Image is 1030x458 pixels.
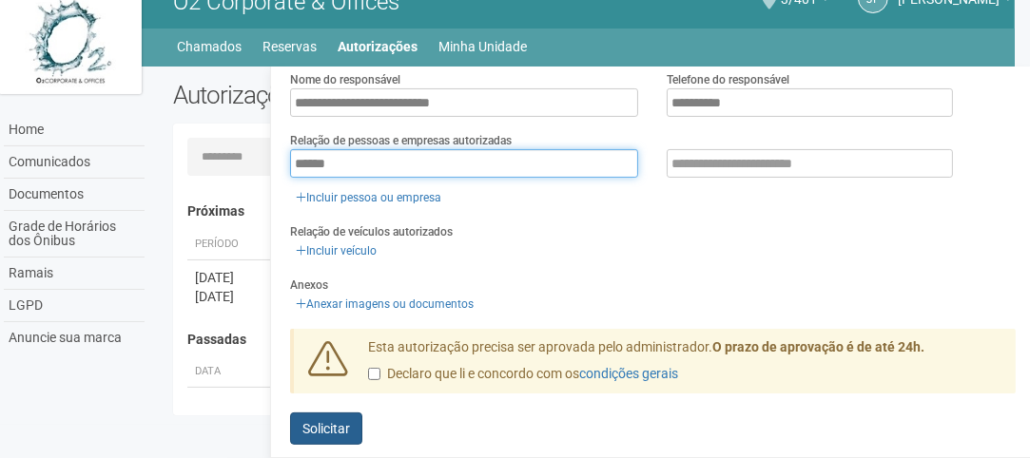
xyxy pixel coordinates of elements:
[195,268,265,287] div: [DATE]
[187,229,273,260] th: Período
[187,204,1002,219] h4: Próximas
[262,33,317,60] a: Reservas
[290,277,328,294] label: Anexos
[438,33,527,60] a: Minha Unidade
[290,223,453,240] label: Relação de veículos autorizados
[4,322,145,353] a: Anuncie sua marca
[187,356,273,388] th: Data
[290,187,447,208] a: Incluir pessoa ou empresa
[290,240,382,261] a: Incluir veículo
[4,146,145,179] a: Comunicados
[4,258,145,290] a: Ramais
[290,412,362,445] button: Solicitar
[4,290,145,322] a: LGPD
[712,339,924,354] strong: O prazo de aprovação é de até 24h.
[579,366,678,381] a: condições gerais
[173,81,580,109] h2: Autorizações
[354,338,1016,393] div: Esta autorização precisa ser aprovada pelo administrador.
[177,33,242,60] a: Chamados
[4,114,145,146] a: Home
[338,33,418,60] a: Autorizações
[290,132,512,149] label: Relação de pessoas e empresas autorizadas
[4,179,145,211] a: Documentos
[667,71,789,88] label: Telefone do responsável
[187,333,1002,347] h4: Passadas
[368,368,380,380] input: Declaro que li e concordo com oscondições gerais
[195,287,265,306] div: [DATE]
[302,421,350,436] span: Solicitar
[290,71,400,88] label: Nome do responsável
[368,365,678,384] label: Declaro que li e concordo com os
[4,211,145,258] a: Grade de Horários dos Ônibus
[290,294,479,315] a: Anexar imagens ou documentos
